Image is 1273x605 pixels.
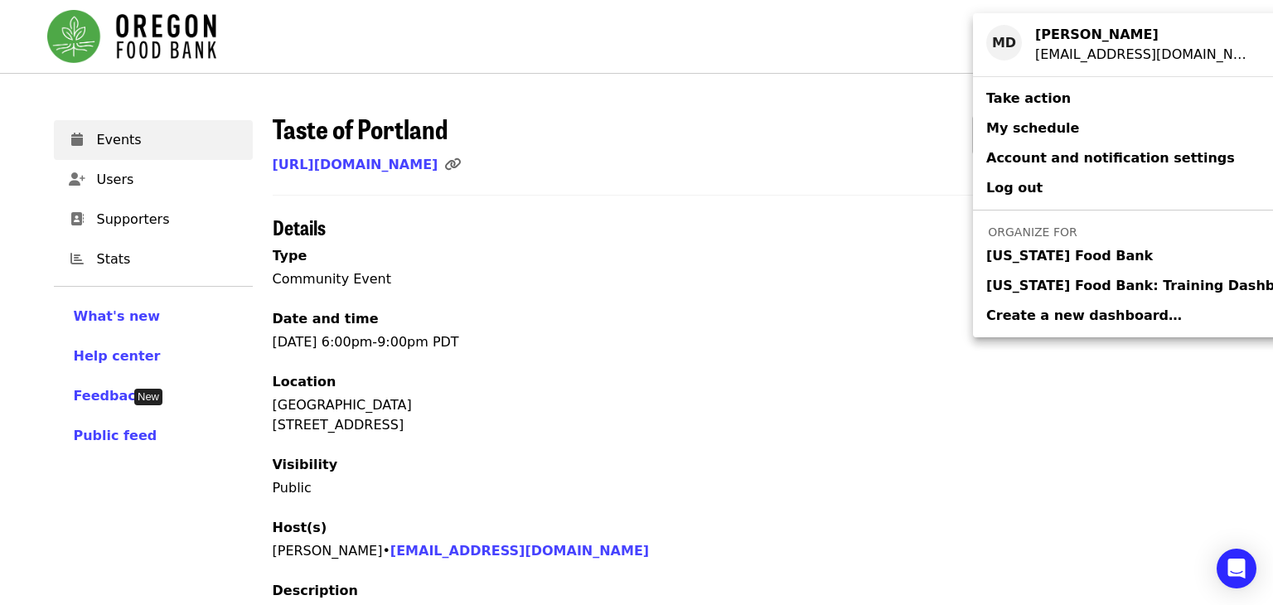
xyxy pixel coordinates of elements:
div: meagandavis@oregonfoodbank.org [1035,45,1254,65]
span: My schedule [986,120,1079,136]
div: Open Intercom Messenger [1217,549,1256,588]
span: Log out [986,180,1043,196]
div: Meagan Davis [1035,25,1254,45]
span: Organize for [988,225,1077,239]
span: Account and notification settings [986,150,1235,166]
span: Create a new dashboard… [986,307,1182,323]
div: MD [986,25,1022,60]
span: [US_STATE] Food Bank [986,246,1153,266]
strong: [PERSON_NAME] [1035,27,1159,42]
span: Take action [986,90,1071,106]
